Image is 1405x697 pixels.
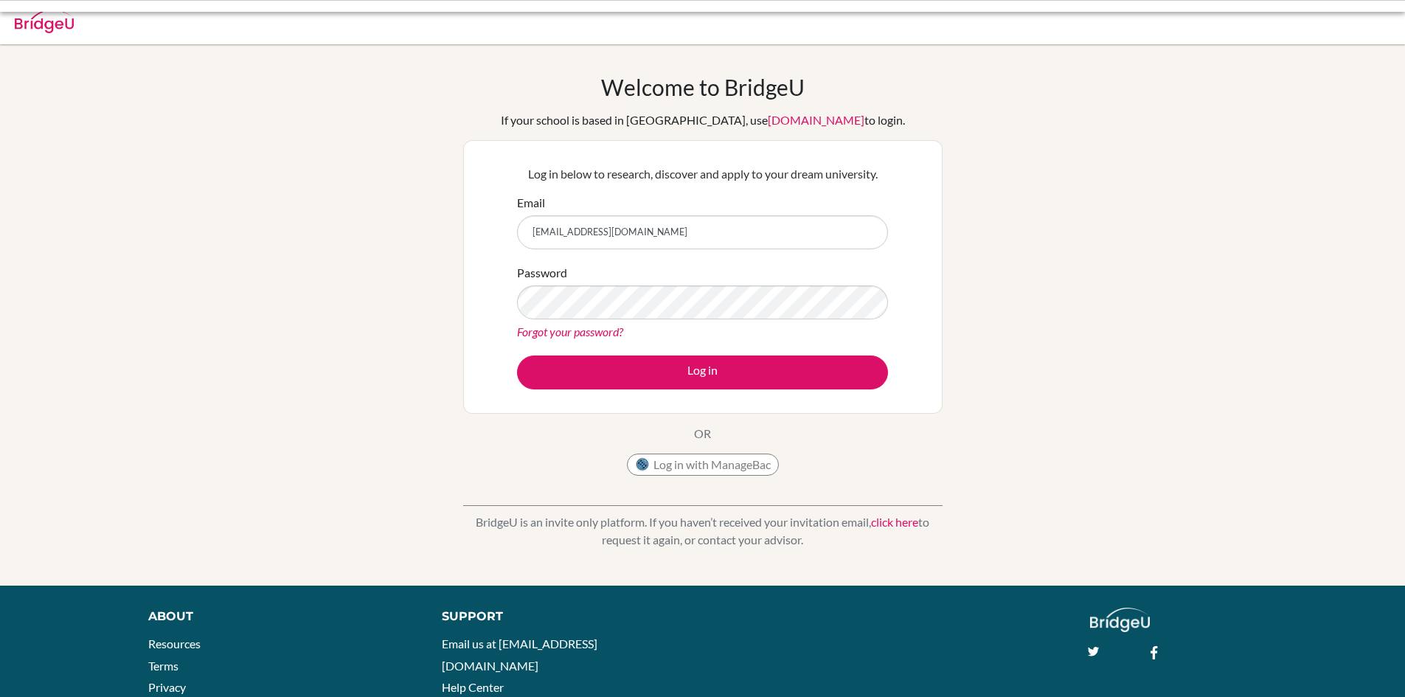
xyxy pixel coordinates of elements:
[148,637,201,651] a: Resources
[627,454,779,476] button: Log in with ManageBac
[517,325,623,339] a: Forgot your password?
[148,659,178,673] a: Terms
[442,680,504,694] a: Help Center
[517,165,888,183] p: Log in below to research, discover and apply to your dream university.
[442,608,685,625] div: Support
[148,680,186,694] a: Privacy
[517,356,888,389] button: Log in
[871,515,918,529] a: click here
[15,10,74,33] img: Bridge-U
[148,608,409,625] div: About
[601,74,805,100] h1: Welcome to BridgeU
[463,513,943,549] p: BridgeU is an invite only platform. If you haven’t received your invitation email, to request it ...
[768,113,864,127] a: [DOMAIN_NAME]
[517,264,567,282] label: Password
[442,637,597,673] a: Email us at [EMAIL_ADDRESS][DOMAIN_NAME]
[1090,608,1150,632] img: logo_white@2x-f4f0deed5e89b7ecb1c2cc34c3e3d731f90f0f143d5ea2071677605dd97b5244.png
[501,111,905,129] div: If your school is based in [GEOGRAPHIC_DATA], use to login.
[517,194,545,212] label: Email
[694,425,711,443] p: OR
